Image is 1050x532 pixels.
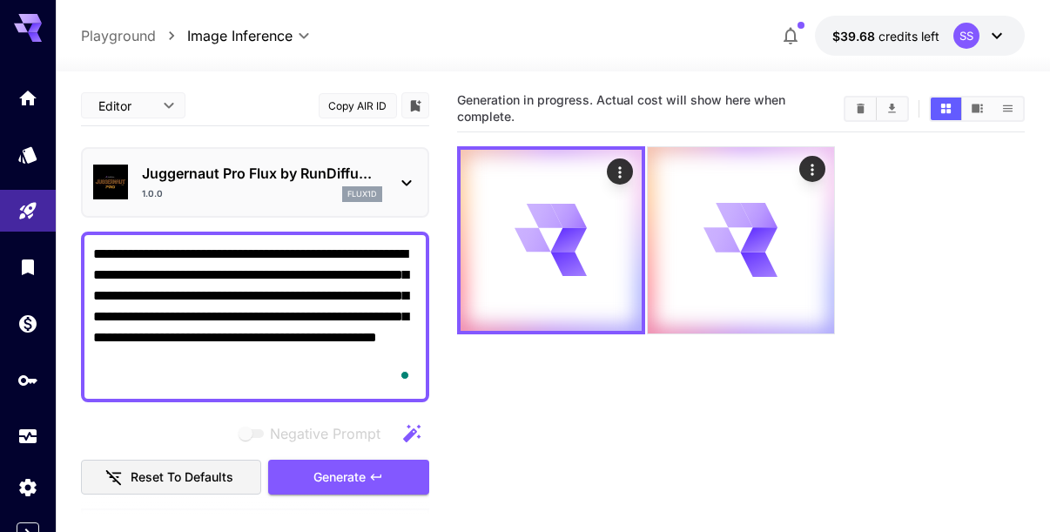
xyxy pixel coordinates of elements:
[81,460,262,495] button: Reset to defaults
[142,187,163,200] p: 1.0.0
[17,313,38,334] div: Wallet
[187,25,293,46] span: Image Inference
[319,93,397,118] button: Copy AIR ID
[98,97,152,115] span: Editor
[81,25,187,46] nav: breadcrumb
[931,98,961,120] button: Show images in grid view
[17,144,38,165] div: Models
[17,426,38,448] div: Usage
[457,92,785,124] span: Generation in progress. Actual cost will show here when complete.
[407,95,423,116] button: Add to library
[313,467,366,488] span: Generate
[832,29,878,44] span: $39.68
[347,188,377,200] p: flux1d
[270,423,380,444] span: Negative Prompt
[993,98,1023,120] button: Show images in list view
[878,29,939,44] span: credits left
[17,476,38,498] div: Settings
[142,163,382,184] p: Juggernaut Pro Flux by RunDiffu...
[17,256,38,278] div: Library
[962,98,993,120] button: Show images in video view
[17,200,38,222] div: Playground
[832,27,939,45] div: $39.67685
[93,156,417,209] div: Juggernaut Pro Flux by RunDiffu...1.0.0flux1d
[799,156,825,182] div: Actions
[17,369,38,391] div: API Keys
[929,96,1025,122] div: Show images in grid viewShow images in video viewShow images in list view
[606,158,632,185] div: Actions
[93,244,417,390] textarea: To enrich screen reader interactions, please activate Accessibility in Grammarly extension settings
[17,87,38,109] div: Home
[844,96,909,122] div: Clear ImagesDownload All
[268,460,428,495] button: Generate
[235,422,394,444] span: Negative prompts are not compatible with the selected model.
[845,98,876,120] button: Clear Images
[877,98,907,120] button: Download All
[953,23,979,49] div: SS
[81,25,156,46] a: Playground
[815,16,1025,56] button: $39.67685SS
